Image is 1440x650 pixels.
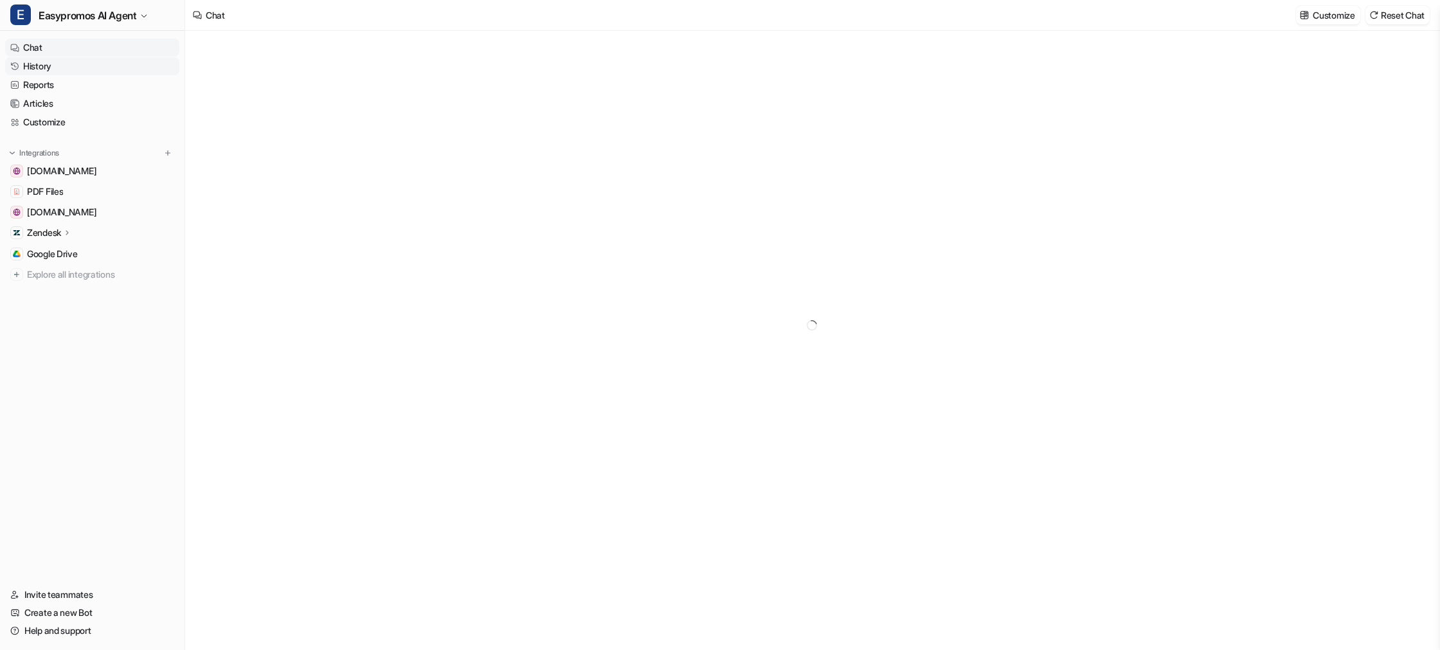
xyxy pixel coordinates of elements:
[27,248,78,260] span: Google Drive
[13,188,21,195] img: PDF Files
[1369,10,1378,20] img: reset
[5,113,179,131] a: Customize
[27,226,61,239] p: Zendesk
[5,39,179,57] a: Chat
[39,6,136,24] span: Easypromos AI Agent
[5,57,179,75] a: History
[27,165,96,177] span: [DOMAIN_NAME]
[1365,6,1430,24] button: Reset Chat
[5,183,179,201] a: PDF FilesPDF Files
[19,148,59,158] p: Integrations
[206,8,225,22] div: Chat
[10,5,31,25] span: E
[5,76,179,94] a: Reports
[5,245,179,263] a: Google DriveGoogle Drive
[5,162,179,180] a: easypromos-apiref.redoc.ly[DOMAIN_NAME]
[5,586,179,604] a: Invite teammates
[5,604,179,622] a: Create a new Bot
[13,167,21,175] img: easypromos-apiref.redoc.ly
[1300,10,1309,20] img: customize
[13,229,21,237] img: Zendesk
[27,264,174,285] span: Explore all integrations
[5,266,179,284] a: Explore all integrations
[1296,6,1360,24] button: Customize
[10,268,23,281] img: explore all integrations
[5,147,63,159] button: Integrations
[13,250,21,258] img: Google Drive
[27,185,63,198] span: PDF Files
[13,208,21,216] img: www.easypromosapp.com
[5,95,179,113] a: Articles
[5,203,179,221] a: www.easypromosapp.com[DOMAIN_NAME]
[163,149,172,158] img: menu_add.svg
[8,149,17,158] img: expand menu
[1313,8,1354,22] p: Customize
[5,622,179,640] a: Help and support
[27,206,96,219] span: [DOMAIN_NAME]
